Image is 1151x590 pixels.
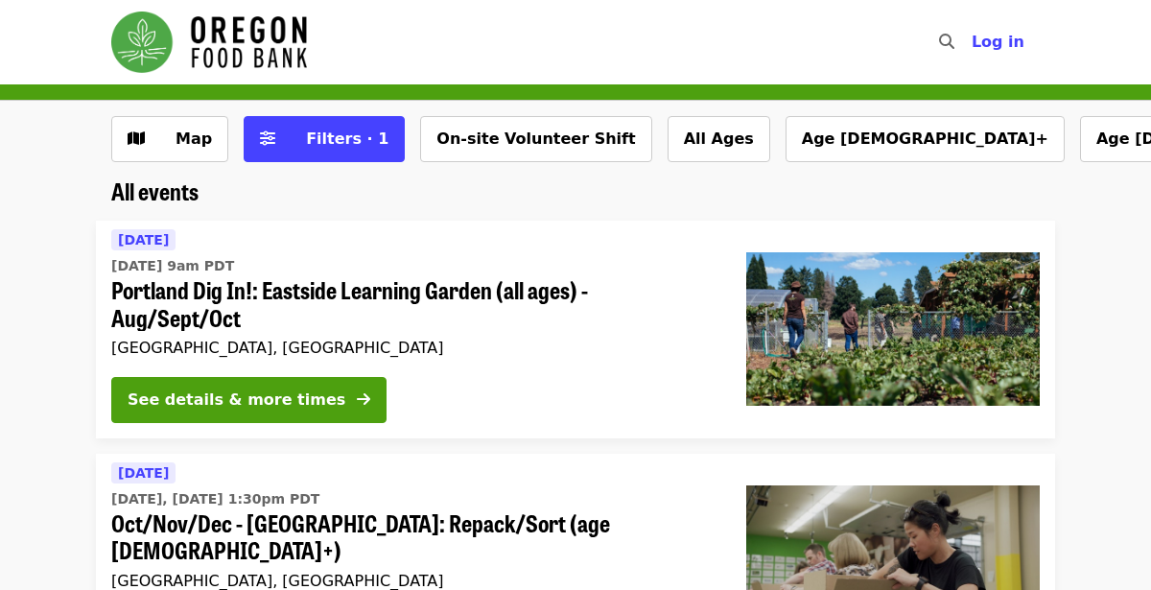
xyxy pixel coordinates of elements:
[111,256,234,276] time: [DATE] 9am PDT
[420,116,651,162] button: On-site Volunteer Shift
[111,377,387,423] button: See details & more times
[956,23,1040,61] button: Log in
[357,390,370,409] i: arrow-right icon
[111,572,716,590] div: [GEOGRAPHIC_DATA], [GEOGRAPHIC_DATA]
[306,130,388,148] span: Filters · 1
[176,130,212,148] span: Map
[111,116,228,162] button: Show map view
[111,276,716,332] span: Portland Dig In!: Eastside Learning Garden (all ages) - Aug/Sept/Oct
[128,130,145,148] i: map icon
[118,465,169,481] span: [DATE]
[786,116,1065,162] button: Age [DEMOGRAPHIC_DATA]+
[972,33,1024,51] span: Log in
[128,389,345,412] div: See details & more times
[111,339,716,357] div: [GEOGRAPHIC_DATA], [GEOGRAPHIC_DATA]
[260,130,275,148] i: sliders-h icon
[118,232,169,248] span: [DATE]
[111,12,307,73] img: Oregon Food Bank - Home
[966,19,981,65] input: Search
[939,33,954,51] i: search icon
[111,174,199,207] span: All events
[244,116,405,162] button: Filters (1 selected)
[746,252,1040,406] img: Portland Dig In!: Eastside Learning Garden (all ages) - Aug/Sept/Oct organized by Oregon Food Bank
[668,116,770,162] button: All Ages
[111,489,319,509] time: [DATE], [DATE] 1:30pm PDT
[111,509,716,565] span: Oct/Nov/Dec - [GEOGRAPHIC_DATA]: Repack/Sort (age [DEMOGRAPHIC_DATA]+)
[96,221,1055,438] a: See details for "Portland Dig In!: Eastside Learning Garden (all ages) - Aug/Sept/Oct"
